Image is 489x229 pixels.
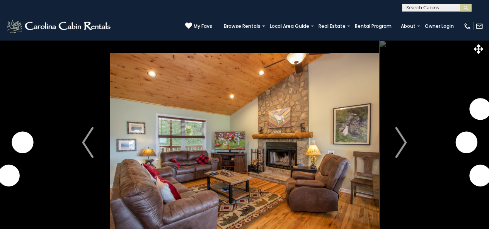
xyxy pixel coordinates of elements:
a: Browse Rentals [220,21,264,32]
a: Rental Program [351,21,395,32]
img: White-1-2.png [6,19,113,34]
img: mail-regular-white.png [475,22,483,30]
img: arrow [395,127,407,158]
span: My Favs [194,23,212,30]
a: My Favs [185,22,212,30]
img: arrow [82,127,94,158]
a: Local Area Guide [266,21,313,32]
a: Real Estate [315,21,349,32]
a: About [397,21,419,32]
img: phone-regular-white.png [463,22,471,30]
a: Owner Login [421,21,458,32]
